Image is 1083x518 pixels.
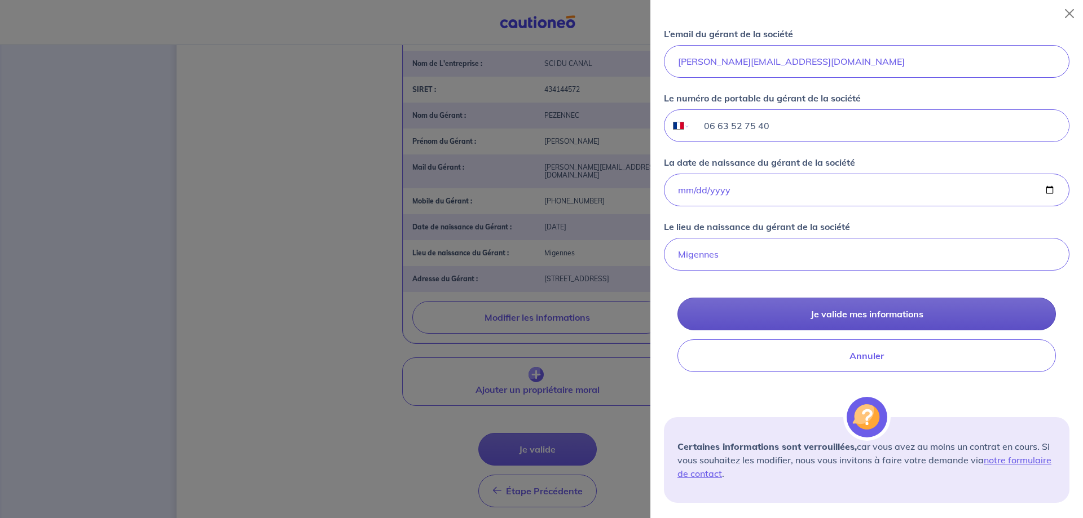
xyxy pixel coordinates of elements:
input: Paris [664,238,1069,271]
p: L’email du gérant de la société [664,27,793,41]
input: jdoe@gmail.com [664,45,1069,78]
p: Le numéro de portable du gérant de la société [664,91,861,105]
button: Annuler [677,339,1056,372]
button: Je valide mes informations [677,298,1056,330]
img: illu_alert_question.svg [847,397,887,437]
p: La date de naissance du gérant de la société [664,156,855,169]
p: car vous avez au moins un contrat en cours. Si vous souhaitez les modifier, nous vous invitons à ... [677,440,1056,480]
p: Le lieu de naissance du gérant de la société [664,220,850,233]
input: user-info-birthdate.placeholder [664,174,1069,206]
strong: Certaines informations sont verrouillées, [677,441,857,452]
button: Close [1060,5,1078,23]
input: 06 12 34 56 78 [690,110,1069,141]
